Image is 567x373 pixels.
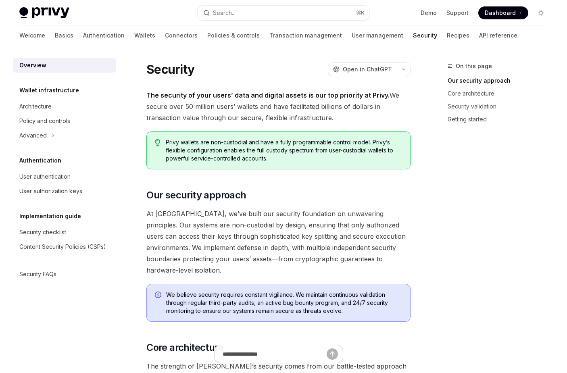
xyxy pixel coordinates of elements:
a: Getting started [448,113,554,126]
a: Content Security Policies (CSPs) [13,240,116,254]
div: Security checklist [19,227,66,237]
a: Wallets [134,26,155,45]
div: User authentication [19,172,71,181]
a: Welcome [19,26,45,45]
div: Overview [19,60,46,70]
a: User authentication [13,169,116,184]
a: Transaction management [269,26,342,45]
div: Search... [213,8,236,18]
h1: Security [146,62,194,77]
a: API reference [479,26,517,45]
a: Demo [421,9,437,17]
div: Policy and controls [19,116,70,126]
a: Security validation [448,100,554,113]
a: Connectors [165,26,198,45]
a: Authentication [83,26,125,45]
a: User authorization keys [13,184,116,198]
a: Policy and controls [13,114,116,128]
span: Core architecture [146,341,223,354]
a: Overview [13,58,116,73]
div: Content Security Policies (CSPs) [19,242,106,252]
a: Policies & controls [207,26,260,45]
a: Core architecture [448,87,554,100]
span: ⌘ K [356,10,365,16]
a: Security checklist [13,225,116,240]
span: We believe security requires constant vigilance. We maintain continuous validation through regula... [166,291,402,315]
div: User authorization keys [19,186,82,196]
svg: Tip [155,139,161,146]
a: Our security approach [448,74,554,87]
a: Security [413,26,437,45]
a: Dashboard [478,6,528,19]
img: light logo [19,7,69,19]
span: Open in ChatGPT [343,65,392,73]
strong: The security of your users’ data and digital assets is our top priority at Privy. [146,91,390,99]
button: Send message [327,348,338,360]
button: Toggle dark mode [535,6,548,19]
h5: Implementation guide [19,211,81,221]
span: Dashboard [485,9,516,17]
div: Advanced [19,131,47,140]
h5: Wallet infrastructure [19,85,79,95]
a: Recipes [447,26,469,45]
span: Our security approach [146,189,246,202]
button: Search...⌘K [198,6,369,20]
span: Privy wallets are non-custodial and have a fully programmable control model. Privy’s flexible con... [166,138,402,163]
a: Basics [55,26,73,45]
span: At [GEOGRAPHIC_DATA], we’ve built our security foundation on unwavering principles. Our systems a... [146,208,411,276]
div: Architecture [19,102,52,111]
a: Security FAQs [13,267,116,281]
a: User management [352,26,403,45]
a: Support [446,9,469,17]
h5: Authentication [19,156,61,165]
div: Security FAQs [19,269,56,279]
a: Architecture [13,99,116,114]
span: On this page [456,61,492,71]
span: We secure over 50 million users’ wallets and have facilitated billions of dollars in transaction ... [146,90,411,123]
svg: Info [155,292,163,300]
button: Open in ChatGPT [328,63,397,76]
